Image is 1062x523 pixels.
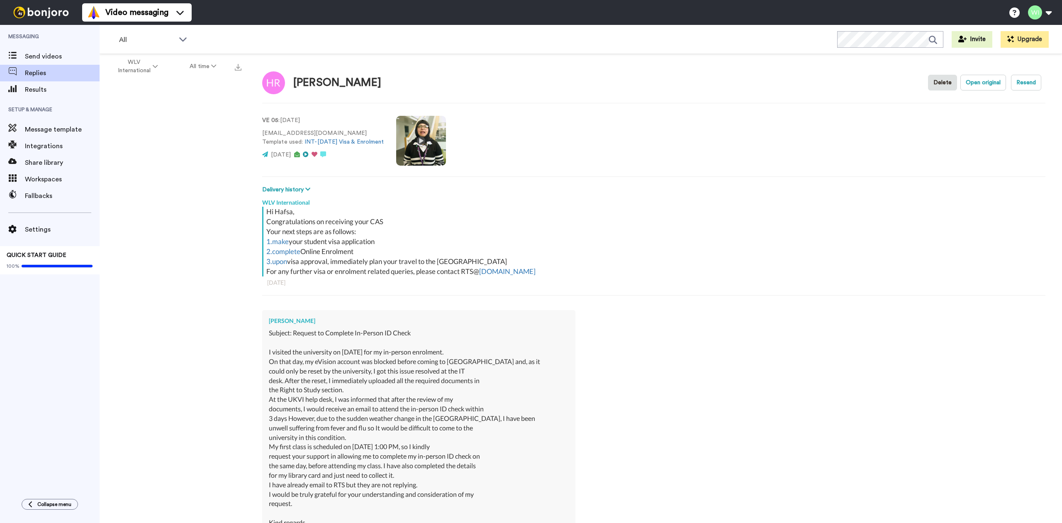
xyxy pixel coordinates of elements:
[960,75,1006,90] button: Open original
[1001,31,1049,48] button: Upgrade
[262,194,1045,207] div: WLV International
[928,75,957,90] button: Delete
[267,279,1040,287] div: [DATE]
[235,64,241,71] img: export.svg
[25,174,100,184] span: Workspaces
[174,59,233,74] button: All time
[7,263,19,269] span: 100%
[266,247,300,256] a: 2.complete
[266,207,1043,276] div: Hi Hafsa, Congratulations on receiving your CAS Your next steps are as follows: your student visa...
[25,68,100,78] span: Replies
[304,139,384,145] a: INT-[DATE] Visa & Enrolment
[1011,75,1041,90] button: Resend
[25,191,100,201] span: Fallbacks
[262,116,384,125] p: : [DATE]
[269,317,569,325] div: [PERSON_NAME]
[293,77,381,89] div: [PERSON_NAME]
[10,7,72,18] img: bj-logo-header-white.svg
[262,129,384,147] p: [EMAIL_ADDRESS][DOMAIN_NAME] Template used:
[105,7,168,18] span: Video messaging
[25,225,100,235] span: Settings
[262,117,278,123] strong: VE 05
[262,71,285,94] img: Image of Hafsa Rafique
[25,141,100,151] span: Integrations
[87,6,100,19] img: vm-color.svg
[25,51,100,61] span: Send videos
[7,252,66,258] span: QUICK START GUIDE
[25,85,100,95] span: Results
[37,501,71,508] span: Collapse menu
[25,158,100,168] span: Share library
[25,125,100,134] span: Message template
[262,185,313,194] button: Delivery history
[479,267,536,276] a: [DOMAIN_NAME]
[119,35,175,45] span: All
[232,60,244,73] button: Export all results that match these filters now.
[22,499,78,510] button: Collapse menu
[952,31,992,48] button: Invite
[117,58,151,75] span: WLV International
[266,237,289,246] a: 1.make
[101,55,174,78] button: WLV International
[271,152,291,158] span: [DATE]
[266,257,287,266] a: 3.upon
